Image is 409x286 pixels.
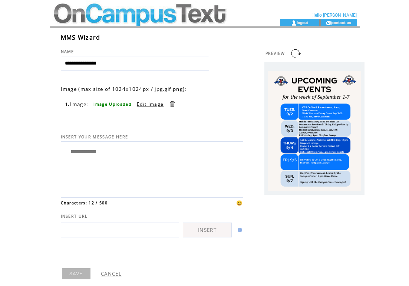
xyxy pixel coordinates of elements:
span: Image (max size of 1024x1024px / jpg,gif,png): [61,86,187,92]
span: MMS Wizard [61,33,100,42]
a: logout [297,20,308,25]
span: Image: [70,101,88,108]
span: 😀 [236,200,243,206]
img: account_icon.gif [291,20,297,26]
span: Hello [PERSON_NAME] [311,13,357,18]
span: PREVIEW [265,51,285,56]
span: INSERT URL [61,214,88,219]
a: contact us [332,20,351,25]
span: NAME [61,49,74,54]
span: Image Uploaded [93,102,132,107]
a: SAVE [62,268,90,279]
a: CANCEL [101,270,122,277]
a: INSERT [183,223,232,237]
img: contact_us_icon.gif [326,20,332,26]
span: INSERT YOUR MESSAGE HERE [61,134,128,139]
span: Characters: 12 / 500 [61,200,108,206]
img: help.gif [235,228,242,232]
a: Delete this item [169,101,176,108]
span: 1. [65,102,70,107]
a: Edit Image [137,101,164,107]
